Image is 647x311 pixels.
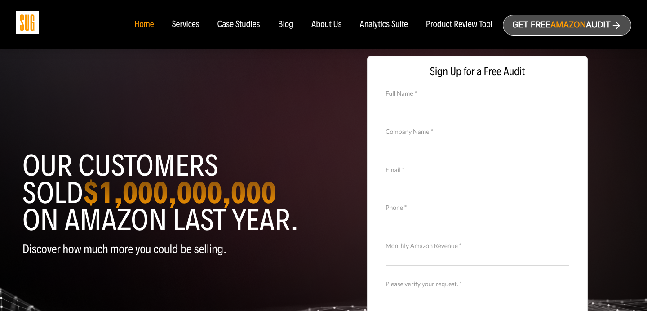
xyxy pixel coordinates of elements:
[503,15,631,36] a: Get freeAmazonAudit
[386,135,569,151] input: Company Name *
[16,11,39,34] img: Sug
[360,20,408,30] a: Analytics Suite
[217,20,260,30] a: Case Studies
[386,97,569,113] input: Full Name *
[278,20,294,30] a: Blog
[386,212,569,227] input: Contact Number *
[386,127,569,137] label: Company Name *
[22,243,317,256] p: Discover how much more you could be selling.
[386,241,569,251] label: Monthly Amazon Revenue *
[386,89,569,98] label: Full Name *
[386,279,569,289] label: Please verify your request. *
[386,250,569,266] input: Monthly Amazon Revenue *
[377,65,578,78] span: Sign Up for a Free Audit
[172,20,199,30] a: Services
[426,20,492,30] a: Product Review Tool
[22,152,317,234] h1: Our customers sold on Amazon last year.
[83,174,276,211] strong: $1,000,000,000
[386,203,569,213] label: Phone *
[134,20,154,30] a: Home
[311,20,342,30] a: About Us
[550,20,586,30] span: Amazon
[386,173,569,189] input: Email *
[386,165,569,175] label: Email *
